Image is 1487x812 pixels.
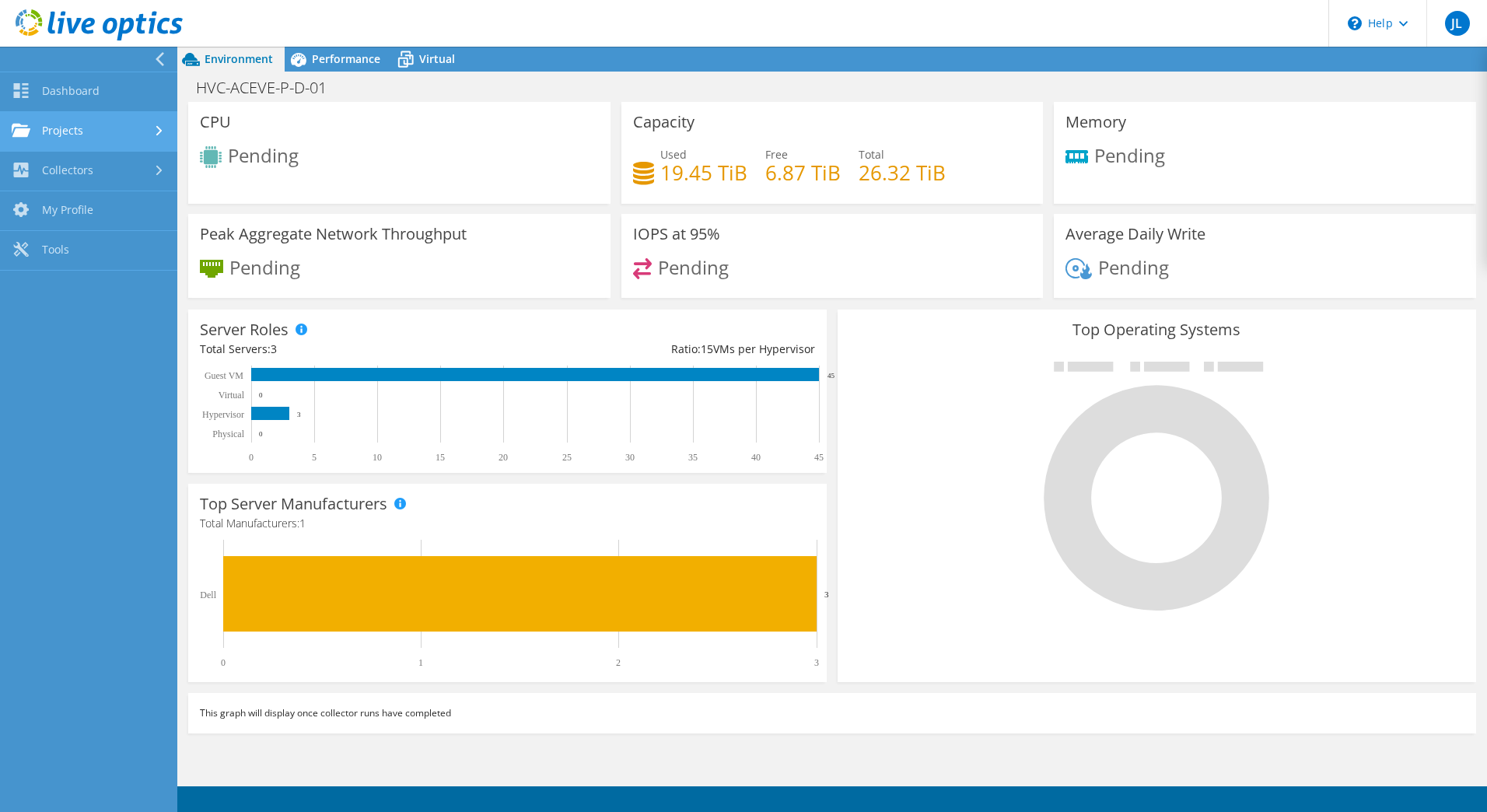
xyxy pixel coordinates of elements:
[814,657,819,668] text: 3
[229,254,300,279] span: Pending
[200,341,507,358] div: Total Servers:
[658,254,729,279] span: Pending
[827,372,835,380] text: 45
[200,114,231,131] h3: CPU
[200,321,289,338] h3: Server Roles
[219,390,245,401] text: Virtual
[616,657,621,668] text: 2
[436,452,445,463] text: 15
[824,590,829,599] text: 3
[312,452,317,463] text: 5
[1348,16,1362,30] svg: \n
[507,341,814,358] div: Ratio: VMs per Hypervisor
[212,429,244,439] text: Physical
[205,51,273,66] span: Environment
[633,114,695,131] h3: Capacity
[765,147,788,162] span: Free
[259,430,263,438] text: 0
[200,495,387,513] h3: Top Server Manufacturers
[221,657,226,668] text: 0
[688,452,698,463] text: 35
[1445,11,1470,36] span: JL
[189,79,351,96] h1: HVC-ACEVE-P-D-01
[1098,254,1169,279] span: Pending
[188,693,1476,733] div: This graph will display once collector runs have completed
[200,226,467,243] h3: Peak Aggregate Network Throughput
[205,370,243,381] text: Guest VM
[765,164,841,181] h4: 6.87 TiB
[1094,142,1165,167] span: Pending
[859,164,946,181] h4: 26.32 TiB
[751,452,761,463] text: 40
[499,452,508,463] text: 20
[228,142,299,168] span: Pending
[297,411,301,418] text: 3
[419,51,455,66] span: Virtual
[849,321,1464,338] h3: Top Operating Systems
[259,391,263,399] text: 0
[633,226,720,243] h3: IOPS at 95%
[701,341,713,356] span: 15
[660,147,687,162] span: Used
[299,516,306,530] span: 1
[1065,114,1126,131] h3: Memory
[312,51,380,66] span: Performance
[202,409,244,420] text: Hypervisor
[562,452,572,463] text: 25
[660,164,747,181] h4: 19.45 TiB
[814,452,824,463] text: 45
[200,515,815,532] h4: Total Manufacturers:
[418,657,423,668] text: 1
[373,452,382,463] text: 10
[859,147,884,162] span: Total
[271,341,277,356] span: 3
[200,590,216,600] text: Dell
[625,452,635,463] text: 30
[249,452,254,463] text: 0
[1065,226,1205,243] h3: Average Daily Write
